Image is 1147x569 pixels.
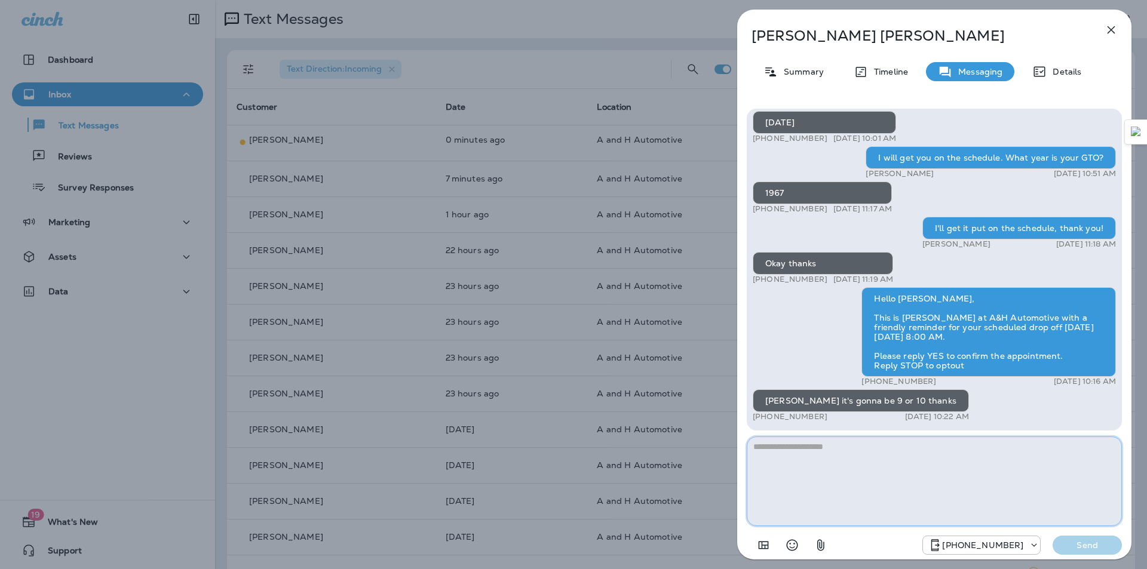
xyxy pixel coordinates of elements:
[753,252,893,275] div: Okay thanks
[868,67,908,76] p: Timeline
[866,146,1116,169] div: I will get you on the schedule. What year is your GTO?
[905,412,969,422] p: [DATE] 10:22 AM
[753,134,827,143] p: [PHONE_NUMBER]
[780,533,804,557] button: Select an emoji
[833,204,892,214] p: [DATE] 11:17 AM
[1131,127,1142,137] img: Detect Auto
[753,412,827,422] p: [PHONE_NUMBER]
[753,182,892,204] div: 1967
[1047,67,1081,76] p: Details
[753,389,969,412] div: [PERSON_NAME] it's gonna be 9 or 10 thanks
[922,239,990,249] p: [PERSON_NAME]
[778,67,824,76] p: Summary
[833,275,893,284] p: [DATE] 11:19 AM
[752,533,775,557] button: Add in a premade template
[753,275,827,284] p: [PHONE_NUMBER]
[753,204,827,214] p: [PHONE_NUMBER]
[861,377,936,386] p: [PHONE_NUMBER]
[1056,239,1116,249] p: [DATE] 11:18 AM
[1054,377,1116,386] p: [DATE] 10:16 AM
[923,538,1040,552] div: +1 (405) 873-8731
[753,111,896,134] div: [DATE]
[952,67,1002,76] p: Messaging
[833,134,896,143] p: [DATE] 10:01 AM
[866,169,934,179] p: [PERSON_NAME]
[861,287,1116,377] div: Hello [PERSON_NAME], This is [PERSON_NAME] at A&H Automotive with a friendly reminder for your sc...
[942,540,1023,550] p: [PHONE_NUMBER]
[1054,169,1116,179] p: [DATE] 10:51 AM
[922,217,1116,239] div: I'll get it put on the schedule, thank you!
[752,27,1078,44] p: [PERSON_NAME] [PERSON_NAME]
